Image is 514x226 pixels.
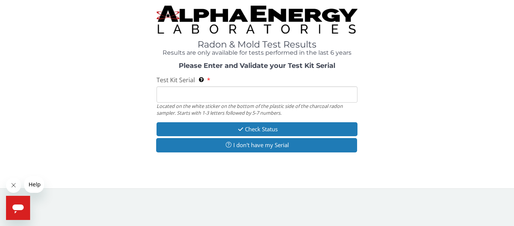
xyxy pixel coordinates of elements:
[156,138,357,152] button: I don't have my Serial
[6,196,30,220] iframe: Button to launch messaging window
[157,122,357,136] button: Check Status
[157,103,357,117] div: Located on the white sticker on the bottom of the plastic side of the charcoal radon sampler. Sta...
[157,6,357,34] img: TightCrop.jpg
[179,61,335,70] strong: Please Enter and Validate your Test Kit Serial
[157,49,357,56] h4: Results are only available for tests performed in the last 6 years
[24,176,44,193] iframe: Message from company
[157,40,357,49] h1: Radon & Mold Test Results
[157,76,195,84] span: Test Kit Serial
[6,178,21,193] iframe: Close message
